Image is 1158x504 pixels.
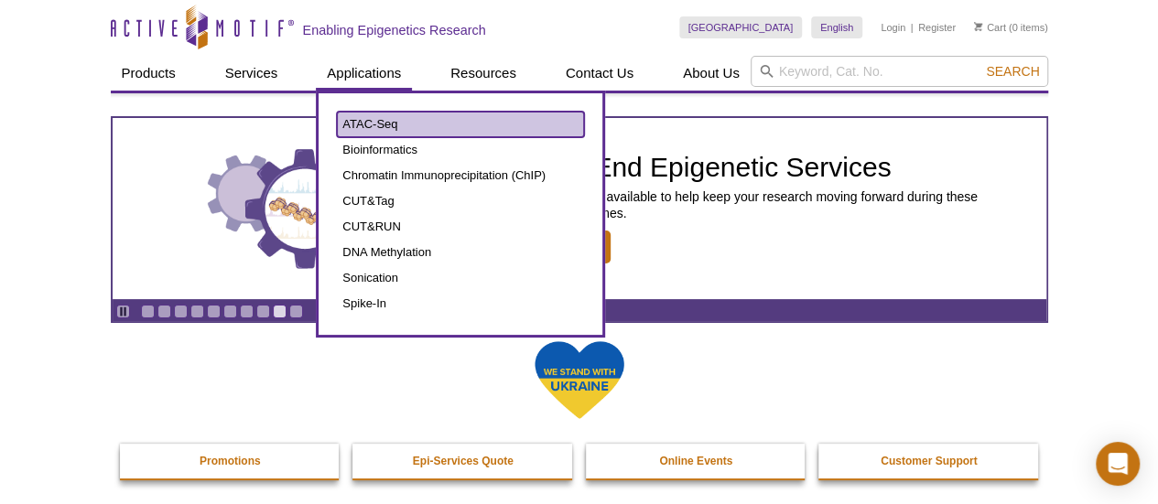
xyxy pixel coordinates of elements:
[534,339,625,421] img: We Stand With Ukraine
[1096,442,1140,486] div: Open Intercom Messenger
[190,305,204,318] a: Go to slide 4
[986,64,1039,79] span: Search
[337,265,584,291] a: Sonication
[352,444,574,478] a: Epi-Services Quote
[337,214,584,240] a: CUT&RUN
[413,455,514,467] strong: Epi-Services Quote
[911,16,914,38] li: |
[659,455,732,467] strong: Online Events
[555,56,644,91] a: Contact Us
[207,145,390,273] img: Three gears with decorative charts inside the larger center gear.
[679,16,803,38] a: [GEOGRAPHIC_DATA]
[918,21,956,34] a: Register
[116,305,130,318] a: Toggle autoplay
[289,305,303,318] a: Go to slide 10
[223,305,237,318] a: Go to slide 6
[974,22,982,31] img: Your Cart
[113,118,1046,299] article: End-to-End Epigenetic Services
[141,305,155,318] a: Go to slide 1
[503,154,1037,181] h2: End-to-End Epigenetic Services
[337,163,584,188] a: Chromatin Immunoprecipitation (ChIP)
[337,240,584,265] a: DNA Methylation
[120,444,341,478] a: Promotions
[337,188,584,214] a: CUT&Tag
[586,444,807,478] a: Online Events
[337,291,584,316] a: Spike-In
[256,305,270,318] a: Go to slide 8
[113,118,1046,299] a: Three gears with decorative charts inside the larger center gear. End-to-End Epigenetic Services ...
[207,305,221,318] a: Go to slide 5
[751,56,1048,87] input: Keyword, Cat. No.
[316,56,412,91] a: Applications
[303,22,486,38] h2: Enabling Epigenetics Research
[818,444,1040,478] a: Customer Support
[273,305,287,318] a: Go to slide 9
[174,305,188,318] a: Go to slide 3
[157,305,171,318] a: Go to slide 2
[337,137,584,163] a: Bioinformatics
[503,188,1037,221] p: Special offers are available to help keep your research moving forward during these unprecedented...
[200,455,261,467] strong: Promotions
[881,21,905,34] a: Login
[881,455,977,467] strong: Customer Support
[439,56,527,91] a: Resources
[974,16,1048,38] li: (0 items)
[980,63,1044,80] button: Search
[240,305,254,318] a: Go to slide 7
[974,21,1006,34] a: Cart
[672,56,751,91] a: About Us
[811,16,862,38] a: English
[214,56,289,91] a: Services
[337,112,584,137] a: ATAC-Seq
[111,56,187,91] a: Products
